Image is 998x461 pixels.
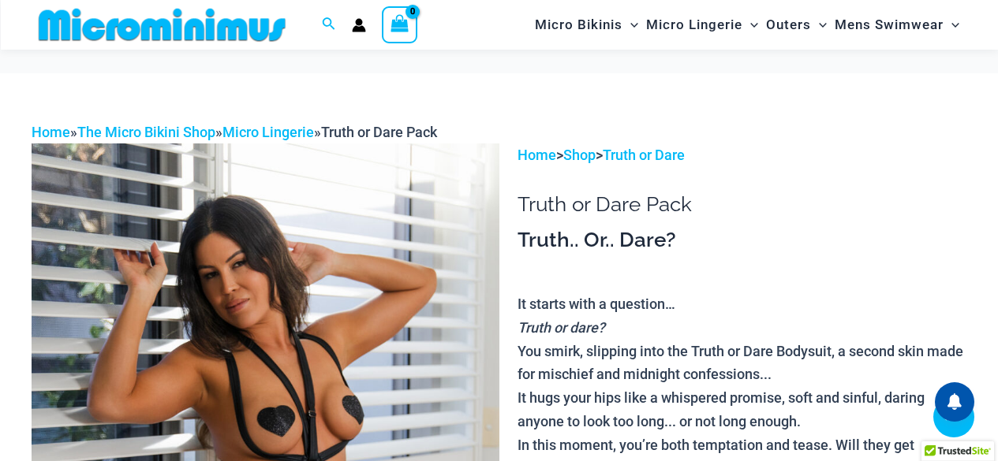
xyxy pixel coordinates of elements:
[762,5,831,45] a: OutersMenu ToggleMenu Toggle
[518,192,966,217] h1: Truth or Dare Pack
[382,6,418,43] a: View Shopping Cart, empty
[352,18,366,32] a: Account icon link
[622,5,638,45] span: Menu Toggle
[646,5,742,45] span: Micro Lingerie
[518,227,966,254] h3: Truth.. Or.. Dare?
[944,5,959,45] span: Menu Toggle
[766,5,811,45] span: Outers
[529,2,966,47] nav: Site Navigation
[518,147,556,163] a: Home
[535,5,622,45] span: Micro Bikinis
[811,5,827,45] span: Menu Toggle
[32,124,70,140] a: Home
[603,147,685,163] a: Truth or Dare
[222,124,314,140] a: Micro Lingerie
[642,5,762,45] a: Micro LingerieMenu ToggleMenu Toggle
[518,143,966,167] p: > >
[742,5,758,45] span: Menu Toggle
[322,15,336,35] a: Search icon link
[77,124,215,140] a: The Micro Bikini Shop
[831,5,963,45] a: Mens SwimwearMenu ToggleMenu Toggle
[518,319,605,336] i: Truth or dare?
[835,5,944,45] span: Mens Swimwear
[32,7,292,43] img: MM SHOP LOGO FLAT
[563,147,596,163] a: Shop
[321,124,437,140] span: Truth or Dare Pack
[32,124,437,140] span: » » »
[531,5,642,45] a: Micro BikinisMenu ToggleMenu Toggle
